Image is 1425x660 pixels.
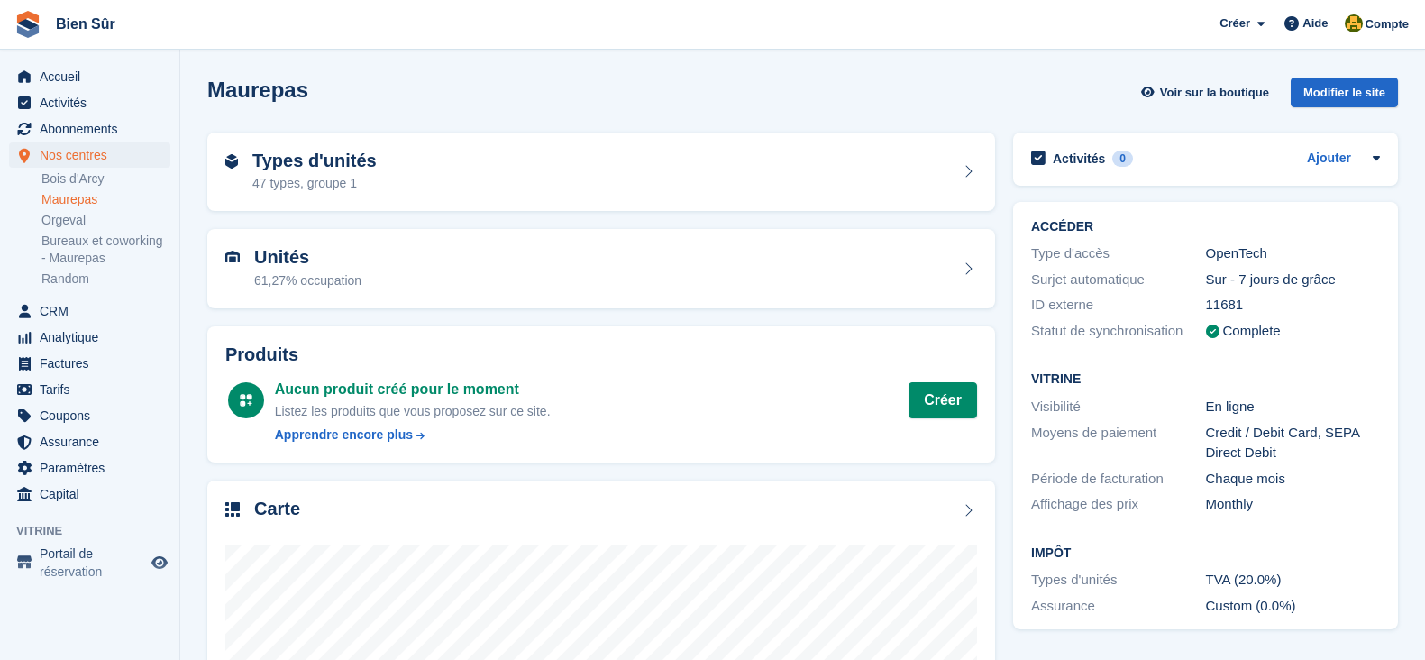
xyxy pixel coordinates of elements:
[1291,78,1398,115] a: Modifier le site
[1307,149,1351,170] a: Ajouter
[239,393,253,408] img: custom-product-icn-white-7c27a13f52cf5f2f504a55ee73a895a1f82ff5669d69490e13668eaf7ade3bb5.svg
[1366,15,1409,33] span: Compte
[1206,397,1381,417] div: En ligne
[1112,151,1133,167] div: 0
[40,116,148,142] span: Abonnements
[9,116,170,142] a: menu
[40,298,148,324] span: CRM
[41,212,170,229] a: Orgeval
[149,552,170,573] a: Boutique d'aperçu
[1053,151,1105,167] h2: Activités
[1160,84,1269,102] span: Voir sur la boutique
[252,151,377,171] h2: Types d'unités
[40,325,148,350] span: Analytique
[252,174,377,193] div: 47 types, groupe 1
[40,403,148,428] span: Coupons
[9,455,170,481] a: menu
[1206,596,1381,617] div: Custom (0.0%)
[1031,295,1206,316] div: ID externe
[909,382,977,418] a: Créer
[40,90,148,115] span: Activités
[14,11,41,38] img: stora-icon-8386f47178a22dfd0bd8f6a31ec36ba5ce8667c1dd55bd0f319d3a0aa187defe.svg
[254,247,361,268] h2: Unités
[1291,78,1398,107] div: Modifier le site
[40,142,148,168] span: Nos centres
[41,233,170,267] a: Bureaux et coworking - Maurepas
[1031,397,1206,417] div: Visibilité
[207,229,995,308] a: Unités 61,27% occupation
[40,545,148,581] span: Portail de réservation
[16,522,179,540] span: Vitrine
[9,377,170,402] a: menu
[9,298,170,324] a: menu
[207,78,308,102] h2: Maurepas
[9,429,170,454] a: menu
[225,502,240,517] img: map-icn-33ee37083ee616e46c38cad1a60f524a97daa1e2b2c8c0bc3eb3415660979fc1.svg
[9,90,170,115] a: menu
[225,251,240,263] img: unit-icn-7be61d7bf1b0ce9d3e12c5938cc71ed9869f7b940bace4675aadf7bd6d80202e.svg
[1206,469,1381,490] div: Chaque mois
[9,325,170,350] a: menu
[1345,14,1363,32] img: Fatima Kelaaoui
[1139,78,1276,107] a: Voir sur la boutique
[1031,243,1206,264] div: Type d'accès
[1031,372,1380,387] h2: Vitrine
[225,154,238,169] img: unit-type-icn-2b2737a686de81e16bb02015468b77c625bbabd49415b5ef34ead5e3b44a266d.svg
[9,64,170,89] a: menu
[1031,469,1206,490] div: Période de facturation
[275,426,551,445] a: Apprendre encore plus
[41,191,170,208] a: Maurepas
[254,271,361,290] div: 61,27% occupation
[1206,295,1381,316] div: 11681
[1031,423,1206,463] div: Moyens de paiement
[49,9,123,39] a: Bien Sûr
[1031,570,1206,591] div: Types d'unités
[40,351,148,376] span: Factures
[9,142,170,168] a: menu
[40,429,148,454] span: Assurance
[1031,270,1206,290] div: Surjet automatique
[1206,243,1381,264] div: OpenTech
[225,344,977,365] h2: Produits
[1206,570,1381,591] div: TVA (20.0%)
[1031,596,1206,617] div: Assurance
[275,404,551,418] span: Listez les produits que vous proposez sur ce site.
[254,499,300,519] h2: Carte
[41,170,170,188] a: Bois d'Arcy
[1206,270,1381,290] div: Sur - 7 jours de grâce
[275,379,551,400] div: Aucun produit créé pour le moment
[9,351,170,376] a: menu
[9,481,170,507] a: menu
[1031,321,1206,342] div: Statut de synchronisation
[275,426,413,445] div: Apprendre encore plus
[40,377,148,402] span: Tarifs
[1031,546,1380,561] h2: Impôt
[9,545,170,581] a: menu
[41,270,170,288] a: Random
[40,481,148,507] span: Capital
[1031,494,1206,515] div: Affichage des prix
[1206,494,1381,515] div: Monthly
[207,133,995,212] a: Types d'unités 47 types, groupe 1
[1206,423,1381,463] div: Credit / Debit Card, SEPA Direct Debit
[1031,220,1380,234] h2: ACCÉDER
[1219,14,1250,32] span: Créer
[9,403,170,428] a: menu
[40,64,148,89] span: Accueil
[40,455,148,481] span: Paramètres
[1223,321,1281,342] div: Complete
[1302,14,1328,32] span: Aide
